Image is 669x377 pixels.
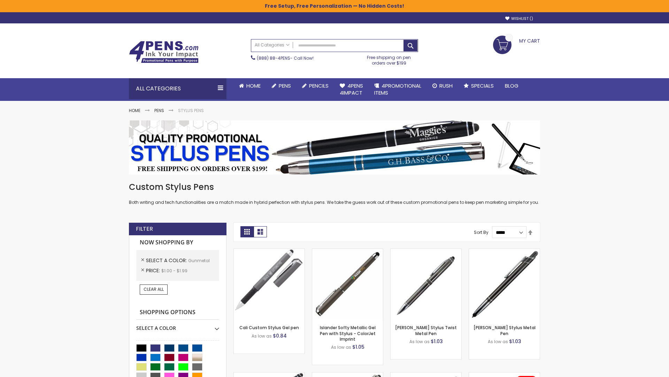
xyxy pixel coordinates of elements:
[471,82,494,89] span: Specials
[136,235,219,250] strong: Now Shopping by
[509,338,521,345] span: $1.03
[391,249,461,254] a: Colter Stylus Twist Metal Pen-Gunmetal
[469,249,540,320] img: Olson Stylus Metal Pen-Gunmetal
[234,249,305,254] a: Cali Custom Stylus Gel pen-Gunmetal
[431,338,443,345] span: $1.03
[233,78,266,94] a: Home
[297,78,334,94] a: Pencils
[320,325,376,342] a: Islander Softy Metallic Gel Pen with Stylus - ColorJet Imprint
[369,78,427,101] a: 4PROMOTIONALITEMS
[360,52,418,66] div: Free shipping on pen orders over $199
[257,55,314,61] span: - Call Now!
[266,78,297,94] a: Pens
[474,325,536,336] a: [PERSON_NAME] Stylus Metal Pen
[240,226,254,237] strong: Grid
[257,55,290,61] a: (888) 88-4PENS
[161,268,187,274] span: $1.00 - $1.99
[391,249,461,320] img: Colter Stylus Twist Metal Pen-Gunmetal
[334,78,369,101] a: 4Pens4impact
[251,39,293,51] a: All Categories
[129,182,540,206] div: Both writing and tech functionalities are a match made in hybrid perfection with stylus pens. We ...
[136,305,219,320] strong: Shopping Options
[246,82,261,89] span: Home
[505,16,533,21] a: Wishlist
[136,320,219,332] div: Select A Color
[312,249,383,254] a: Islander Softy Metallic Gel Pen with Stylus - ColorJet Imprint-Gunmetal
[505,82,518,89] span: Blog
[178,108,204,113] strong: Stylus Pens
[279,82,291,89] span: Pens
[188,258,210,264] span: Gunmetal
[129,108,140,113] a: Home
[234,249,305,320] img: Cali Custom Stylus Gel pen-Gunmetal
[129,120,540,175] img: Stylus Pens
[255,42,290,48] span: All Categories
[239,325,299,331] a: Cali Custom Stylus Gel pen
[129,182,540,193] h1: Custom Stylus Pens
[488,339,508,345] span: As low as
[136,225,153,233] strong: Filter
[140,284,168,294] a: Clear All
[146,267,161,274] span: Price
[474,229,489,235] label: Sort By
[439,82,453,89] span: Rush
[252,333,272,339] span: As low as
[129,78,226,99] div: All Categories
[154,108,164,113] a: Pens
[458,78,499,94] a: Specials
[146,257,188,264] span: Select A Color
[331,344,351,350] span: As low as
[469,249,540,254] a: Olson Stylus Metal Pen-Gunmetal
[374,82,421,96] span: 4PROMOTIONAL ITEMS
[340,82,363,96] span: 4Pens 4impact
[309,82,329,89] span: Pencils
[427,78,458,94] a: Rush
[395,325,457,336] a: [PERSON_NAME] Stylus Twist Metal Pen
[352,343,364,350] span: $1.05
[312,249,383,320] img: Islander Softy Metallic Gel Pen with Stylus - ColorJet Imprint-Gunmetal
[273,332,287,339] span: $0.84
[144,286,164,292] span: Clear All
[499,78,524,94] a: Blog
[129,41,199,63] img: 4Pens Custom Pens and Promotional Products
[409,339,430,345] span: As low as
